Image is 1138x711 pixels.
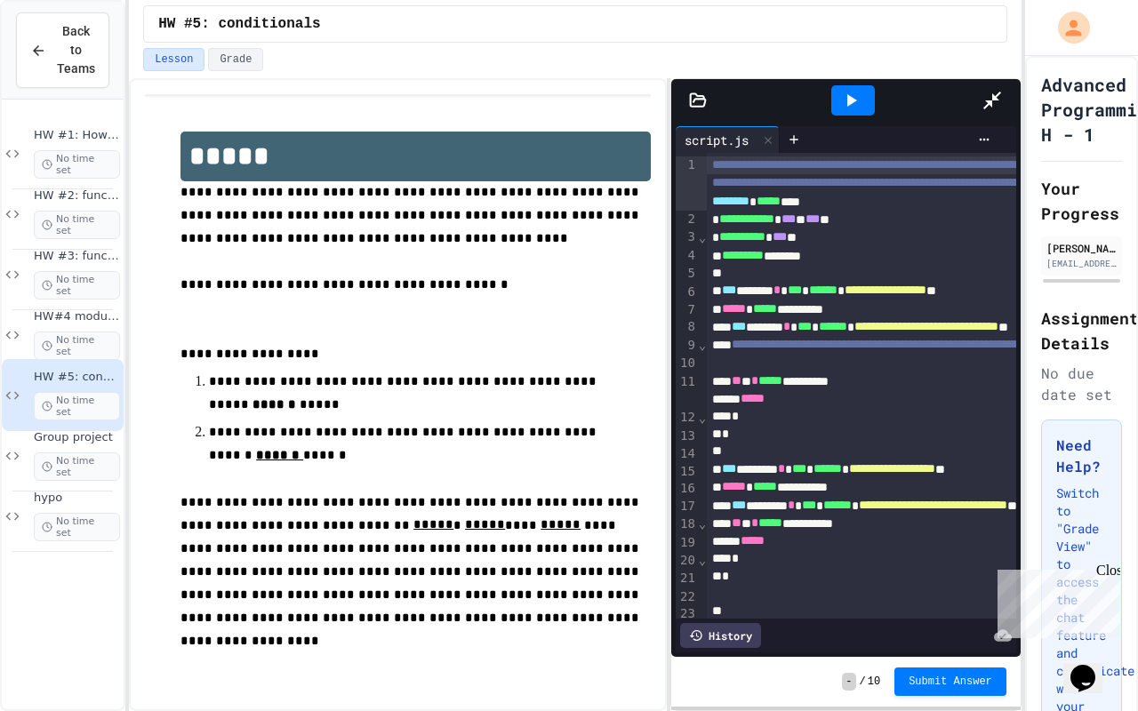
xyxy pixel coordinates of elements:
[34,392,120,420] span: No time set
[1041,363,1122,405] div: No due date set
[34,249,120,264] span: HW #3: functions with return
[676,605,698,623] div: 23
[34,188,120,204] span: HW #2: functions
[676,498,698,515] div: 17
[909,675,992,689] span: Submit Answer
[842,673,855,691] span: -
[676,588,698,606] div: 22
[676,131,757,149] div: script.js
[676,427,698,445] div: 13
[676,228,698,246] div: 3
[676,318,698,336] div: 8
[676,301,698,319] div: 7
[894,667,1006,696] button: Submit Answer
[676,265,698,283] div: 5
[676,247,698,265] div: 4
[676,515,698,533] div: 18
[676,373,698,410] div: 11
[34,150,120,179] span: No time set
[676,445,698,463] div: 14
[34,513,120,541] span: No time set
[1056,435,1107,477] h3: Need Help?
[676,126,780,153] div: script.js
[868,675,880,689] span: 10
[1046,240,1117,256] div: [PERSON_NAME]
[698,553,707,567] span: Fold line
[34,491,120,506] span: hypo
[676,284,698,301] div: 6
[676,409,698,427] div: 12
[34,271,120,300] span: No time set
[143,48,204,71] button: Lesson
[676,211,698,228] div: 2
[16,12,109,88] button: Back to Teams
[676,552,698,570] div: 20
[158,13,320,35] span: HW #5: conditionals
[698,230,707,244] span: Fold line
[1039,7,1094,48] div: My Account
[676,337,698,355] div: 9
[676,570,698,587] div: 21
[1041,306,1122,355] h2: Assignment Details
[208,48,263,71] button: Grade
[676,480,698,498] div: 16
[990,563,1120,638] iframe: chat widget
[34,128,120,143] span: HW #1: How are you feeling?
[676,463,698,481] div: 15
[34,452,120,481] span: No time set
[1046,257,1117,270] div: [EMAIL_ADDRESS][DOMAIN_NAME]
[34,430,120,445] span: Group project
[34,332,120,360] span: No time set
[698,338,707,352] span: Fold line
[34,309,120,324] span: HW#4 modules and quadratic equation
[680,623,761,648] div: History
[1041,176,1122,226] h2: Your Progress
[860,675,866,689] span: /
[57,22,95,78] span: Back to Teams
[676,534,698,552] div: 19
[698,411,707,425] span: Fold line
[676,156,698,211] div: 1
[34,211,120,239] span: No time set
[7,7,123,113] div: Chat with us now!Close
[1063,640,1120,693] iframe: chat widget
[698,516,707,531] span: Fold line
[34,370,120,385] span: HW #5: conditionals
[676,355,698,372] div: 10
